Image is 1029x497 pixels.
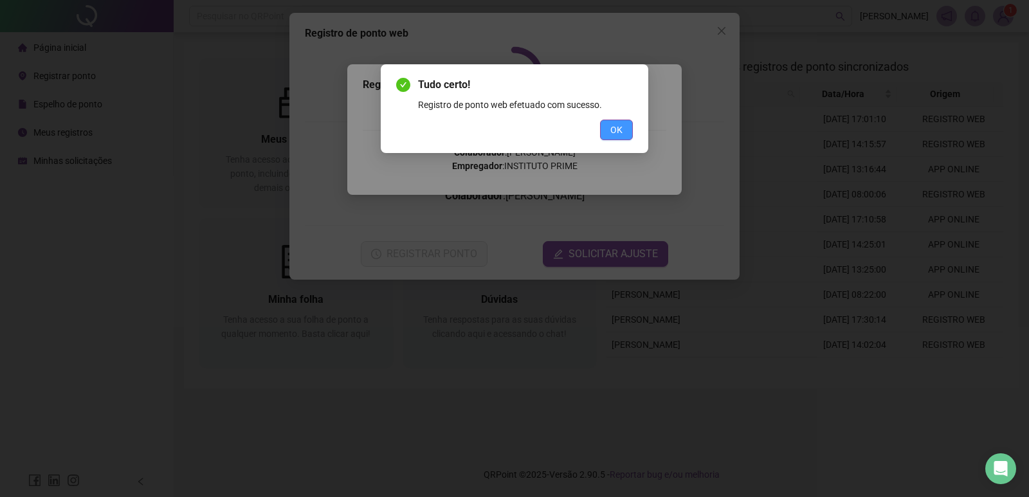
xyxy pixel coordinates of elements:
div: Registro de ponto web efetuado com sucesso. [418,98,633,112]
div: Open Intercom Messenger [985,453,1016,484]
span: OK [610,123,623,137]
button: OK [600,120,633,140]
span: Tudo certo! [418,77,633,93]
span: check-circle [396,78,410,92]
